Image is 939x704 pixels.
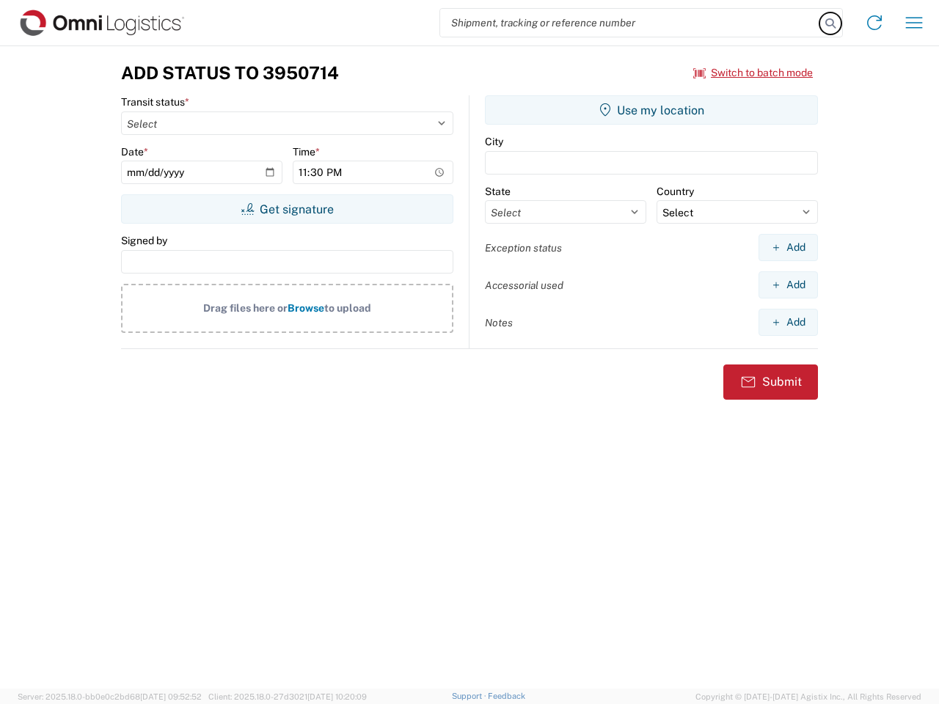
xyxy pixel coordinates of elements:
[307,692,367,701] span: [DATE] 10:20:09
[140,692,202,701] span: [DATE] 09:52:52
[485,135,503,148] label: City
[440,9,820,37] input: Shipment, tracking or reference number
[121,95,189,109] label: Transit status
[488,692,525,700] a: Feedback
[18,692,202,701] span: Server: 2025.18.0-bb0e0c2bd68
[203,302,288,314] span: Drag files here or
[288,302,324,314] span: Browse
[485,279,563,292] label: Accessorial used
[324,302,371,314] span: to upload
[121,62,339,84] h3: Add Status to 3950714
[695,690,921,703] span: Copyright © [DATE]-[DATE] Agistix Inc., All Rights Reserved
[121,234,167,247] label: Signed by
[485,185,511,198] label: State
[452,692,489,700] a: Support
[485,95,818,125] button: Use my location
[723,364,818,400] button: Submit
[759,234,818,261] button: Add
[208,692,367,701] span: Client: 2025.18.0-27d3021
[759,271,818,298] button: Add
[485,316,513,329] label: Notes
[293,145,320,158] label: Time
[121,194,453,224] button: Get signature
[657,185,694,198] label: Country
[693,61,813,85] button: Switch to batch mode
[485,241,562,254] label: Exception status
[121,145,148,158] label: Date
[759,309,818,336] button: Add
